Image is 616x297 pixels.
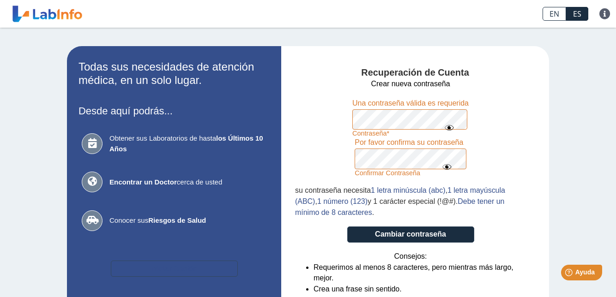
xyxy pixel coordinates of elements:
h4: Recuperación de Cuenta [295,67,535,78]
span: cerca de usted [109,177,266,188]
div: , , . . [295,185,526,218]
li: Crea una frase sin sentido. [314,284,526,295]
b: Riesgos de Salud [148,216,206,224]
button: Cambiar contraseña [347,226,474,243]
h3: Desde aquí podrás... [79,105,270,117]
h2: Todas sus necesidades de atención médica, en un solo lugar. [79,60,270,87]
span: y 1 carácter especial (!@#) [368,197,456,205]
span: Conocer sus [109,215,266,226]
b: los Últimos 10 Años [109,134,263,153]
span: 1 número (123) [317,197,368,205]
b: Encontrar un Doctor [109,178,177,186]
span: Obtener sus Laboratorios de hasta [109,133,266,154]
label: Confirmar Contraseña [355,169,466,177]
div: Por favor confirma su contraseña [355,137,463,148]
span: su contraseña necesita [295,186,371,194]
iframe: Help widget launcher [534,261,606,287]
div: Una contraseña válida es requerida [352,98,469,109]
span: 1 letra minúscula (abc) [371,186,445,194]
a: EN [543,7,566,21]
span: 1 letra mayúscula (ABC) [295,186,505,205]
button: Iniciar Sesión [111,261,238,277]
span: Crear nueva contraseña [371,78,450,89]
a: ES [566,7,588,21]
label: Contraseña [352,130,469,137]
span: Consejos: [394,251,427,262]
li: Requerimos al menos 8 caracteres, pero mientras más largo, mejor. [314,262,526,284]
span: Debe tener un mínimo de 8 caracteres [295,197,504,216]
